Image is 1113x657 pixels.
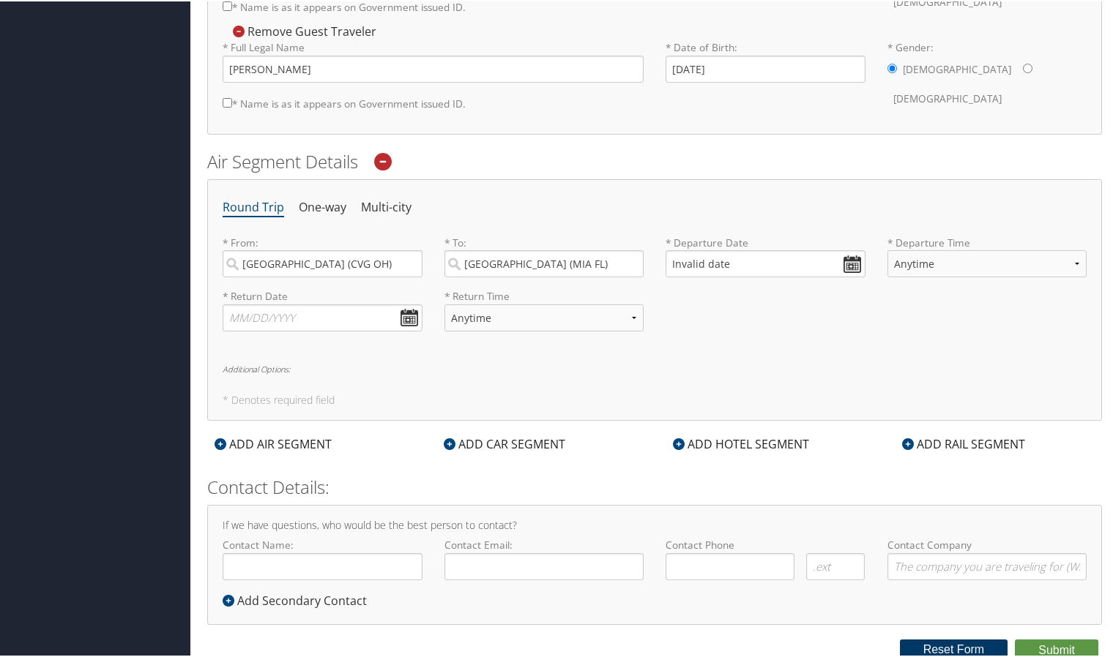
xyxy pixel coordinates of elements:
[806,552,865,579] input: .ext
[223,22,384,38] div: Remove Guest Traveler
[444,552,644,579] input: Contact Email:
[895,434,1032,451] div: ADD RAIL SEGMENT
[223,303,423,330] input: MM/DD/YYYY
[887,39,1087,111] label: * Gender:
[223,39,644,80] label: * Full Legal Name
[893,83,1002,111] label: [DEMOGRAPHIC_DATA]
[444,234,644,276] label: * To:
[223,54,644,81] input: * Full Legal Name
[666,249,866,276] input: MM/DD/YYYY
[444,249,644,276] input: City or Airport Code
[666,536,866,551] label: Contact Phone
[223,97,232,106] input: * Name is as it appears on Government issued ID.
[436,434,573,451] div: ADD CAR SEGMENT
[207,148,1102,173] h2: Air Segment Details
[444,536,644,578] label: Contact Email:
[207,473,1102,498] h2: Contact Details:
[444,288,644,302] label: * Return Time
[223,193,284,219] li: Round Trip
[223,234,423,276] label: * From:
[666,39,866,80] label: * Date of Birth:
[223,552,423,579] input: Contact Name:
[887,249,1087,276] select: * Departure Time
[299,193,346,219] li: One-way
[223,536,423,578] label: Contact Name:
[361,193,412,219] li: Multi-city
[903,54,1011,82] label: [DEMOGRAPHIC_DATA]
[223,288,423,302] label: * Return Date
[223,89,466,116] label: * Name is as it appears on Government issued ID.
[887,62,897,72] input: * Gender:[DEMOGRAPHIC_DATA][DEMOGRAPHIC_DATA]
[887,552,1087,579] input: Contact Company
[223,590,374,608] div: Add Secondary Contact
[223,394,1087,404] h5: * Denotes required field
[207,434,339,451] div: ADD AIR SEGMENT
[1023,62,1032,72] input: * Gender:[DEMOGRAPHIC_DATA][DEMOGRAPHIC_DATA]
[887,536,1087,578] label: Contact Company
[887,234,1087,288] label: * Departure Time
[666,434,816,451] div: ADD HOTEL SEGMENT
[223,364,1087,372] h6: Additional Options:
[666,54,866,81] input: * Date of Birth:
[223,519,1087,529] h4: If we have questions, who would be the best person to contact?
[666,234,866,249] label: * Departure Date
[223,249,423,276] input: City or Airport Code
